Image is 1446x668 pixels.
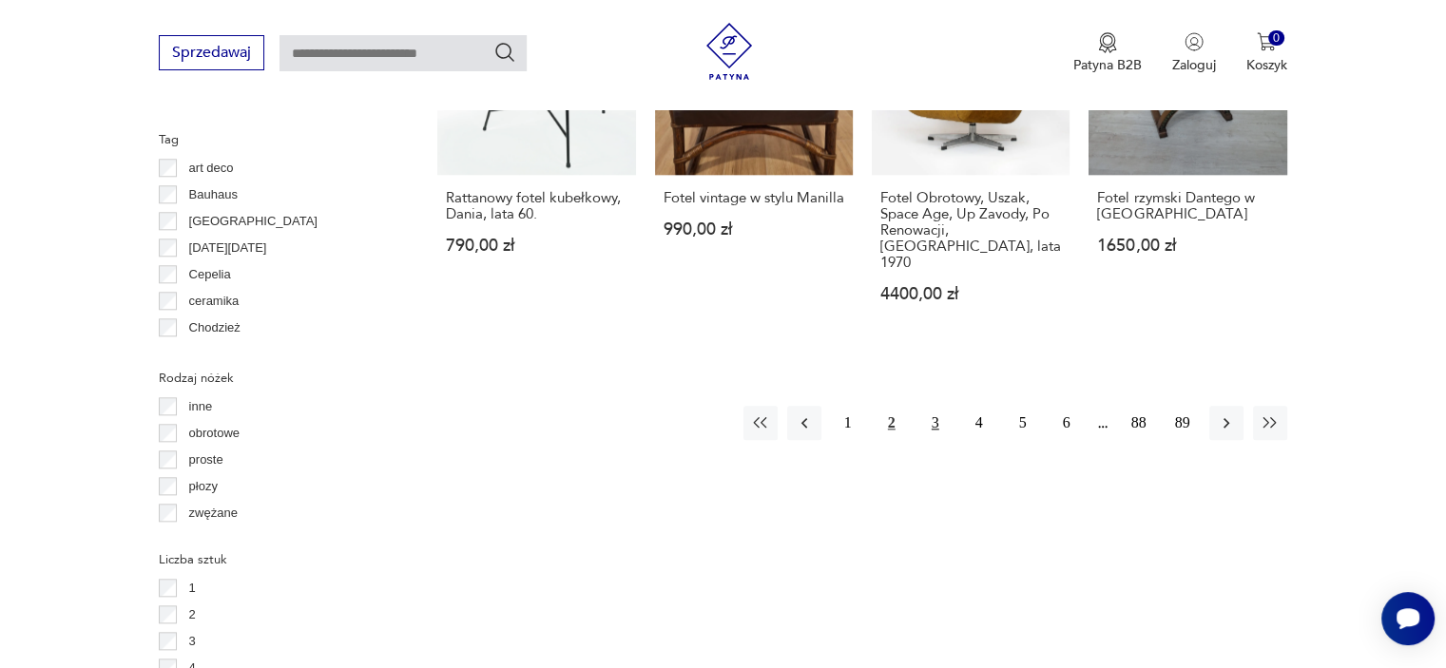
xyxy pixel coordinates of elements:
[493,41,516,64] button: Szukaj
[189,604,196,625] p: 2
[159,35,264,70] button: Sprzedawaj
[189,423,240,444] p: obrotowe
[189,158,234,179] p: art deco
[875,406,909,440] button: 2
[159,368,392,389] p: Rodzaj nóżek
[1246,56,1287,74] p: Koszyk
[189,503,238,524] p: zwężane
[880,190,1061,271] h3: Fotel Obrotowy, Uszak, Space Age, Up Zavody, Po Renowacji, [GEOGRAPHIC_DATA], lata 1970
[189,344,237,365] p: Ćmielów
[1185,32,1204,51] img: Ikonka użytkownika
[446,238,627,254] p: 790,00 zł
[446,190,627,222] h3: Rattanowy fotel kubełkowy, Dania, lata 60.
[1073,56,1142,74] p: Patyna B2B
[189,264,231,285] p: Cepelia
[918,406,953,440] button: 3
[159,129,392,150] p: Tag
[189,238,267,258] p: [DATE][DATE]
[1166,406,1200,440] button: 89
[189,396,213,417] p: inne
[1246,32,1287,74] button: 0Koszyk
[1122,406,1156,440] button: 88
[1257,32,1276,51] img: Ikona koszyka
[159,549,392,570] p: Liczba sztuk
[159,48,264,61] a: Sprzedawaj
[701,23,758,80] img: Patyna - sklep z meblami i dekoracjami vintage
[1097,190,1278,222] h3: Fotel rzymski Dantego w [GEOGRAPHIC_DATA]
[880,286,1061,302] p: 4400,00 zł
[1097,238,1278,254] p: 1650,00 zł
[1098,32,1117,53] img: Ikona medalu
[189,317,241,338] p: Chodzież
[189,291,240,312] p: ceramika
[1073,32,1142,74] button: Patyna B2B
[1073,32,1142,74] a: Ikona medaluPatyna B2B
[189,449,223,470] p: proste
[189,578,196,599] p: 1
[664,221,844,238] p: 990,00 zł
[189,476,218,497] p: płozy
[1006,406,1040,440] button: 5
[831,406,865,440] button: 1
[189,184,238,205] p: Bauhaus
[1172,56,1216,74] p: Zaloguj
[1172,32,1216,74] button: Zaloguj
[1268,30,1284,47] div: 0
[962,406,996,440] button: 4
[189,211,318,232] p: [GEOGRAPHIC_DATA]
[189,631,196,652] p: 3
[1381,592,1435,645] iframe: Smartsupp widget button
[664,190,844,206] h3: Fotel vintage w stylu Manilla
[1050,406,1084,440] button: 6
